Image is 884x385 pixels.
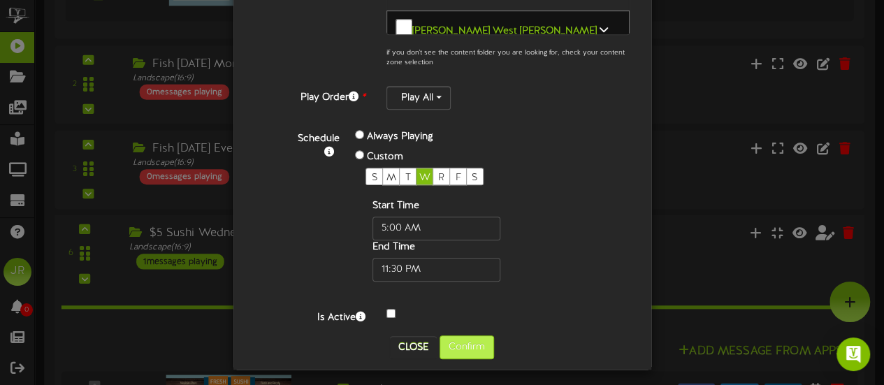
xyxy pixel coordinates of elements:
b: [PERSON_NAME] West [PERSON_NAME] [412,25,596,36]
div: Open Intercom Messenger [836,337,870,371]
span: T [405,173,411,183]
span: F [456,173,461,183]
b: Schedule [298,133,340,144]
button: Play All [386,86,451,110]
label: Always Playing [367,130,433,144]
label: Is Active [244,306,376,325]
label: Start Time [372,199,419,213]
button: [PERSON_NAME] West [PERSON_NAME] 1 /3 [386,10,630,61]
span: M [386,173,396,183]
label: Custom [367,150,403,164]
span: S [472,173,477,183]
button: Close [390,336,437,358]
span: R [438,173,444,183]
button: Confirm [440,335,494,359]
label: End Time [372,240,415,254]
span: S [372,173,377,183]
label: Play Order [244,86,376,105]
span: W [419,173,430,183]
